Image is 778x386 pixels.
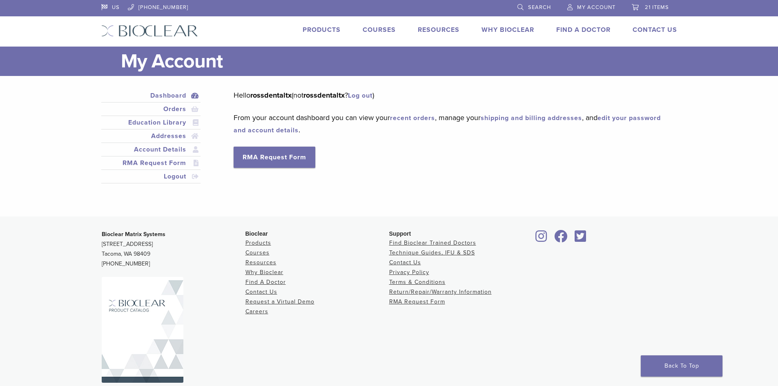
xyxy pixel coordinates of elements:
[363,26,396,34] a: Courses
[103,118,199,127] a: Education Library
[641,355,722,377] a: Back To Top
[482,26,534,34] a: Why Bioclear
[103,91,199,100] a: Dashboard
[552,235,571,243] a: Bioclear
[245,269,283,276] a: Why Bioclear
[101,89,201,193] nav: Account pages
[556,26,611,34] a: Find A Doctor
[234,112,664,136] p: From your account dashboard you can view your , manage your , and .
[121,47,677,76] h1: My Account
[348,91,372,100] a: Log out
[533,235,550,243] a: Bioclear
[389,230,411,237] span: Support
[528,4,551,11] span: Search
[103,145,199,154] a: Account Details
[389,279,446,286] a: Terms & Conditions
[245,249,270,256] a: Courses
[633,26,677,34] a: Contact Us
[645,4,669,11] span: 21 items
[389,269,429,276] a: Privacy Policy
[250,91,292,100] strong: rossdentaltx
[103,172,199,181] a: Logout
[389,288,492,295] a: Return/Repair/Warranty Information
[389,298,445,305] a: RMA Request Form
[303,91,345,100] strong: rossdentaltx
[245,308,268,315] a: Careers
[572,235,589,243] a: Bioclear
[102,277,183,383] img: Bioclear
[103,104,199,114] a: Orders
[577,4,615,11] span: My Account
[101,25,198,37] img: Bioclear
[245,279,286,286] a: Find A Doctor
[245,288,277,295] a: Contact Us
[303,26,341,34] a: Products
[102,231,165,238] strong: Bioclear Matrix Systems
[389,249,475,256] a: Technique Guides, IFU & SDS
[245,259,276,266] a: Resources
[103,131,199,141] a: Addresses
[389,239,476,246] a: Find Bioclear Trained Doctors
[418,26,459,34] a: Resources
[245,239,271,246] a: Products
[234,147,315,168] a: RMA Request Form
[390,114,435,122] a: recent orders
[481,114,582,122] a: shipping and billing addresses
[245,298,314,305] a: Request a Virtual Demo
[103,158,199,168] a: RMA Request Form
[102,230,245,269] p: [STREET_ADDRESS] Tacoma, WA 98409 [PHONE_NUMBER]
[234,89,664,101] p: Hello (not ? )
[245,230,268,237] span: Bioclear
[389,259,421,266] a: Contact Us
